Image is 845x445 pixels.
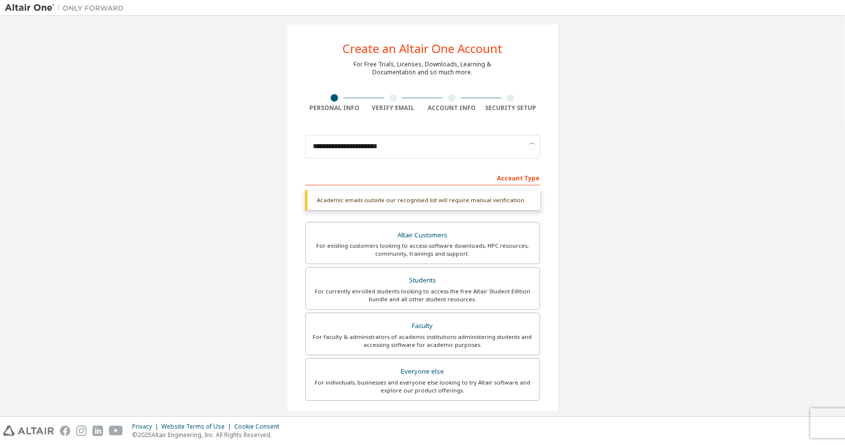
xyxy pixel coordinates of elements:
[76,426,87,436] img: instagram.svg
[312,242,534,258] div: For existing customers looking to access software downloads, HPC resources, community, trainings ...
[305,190,540,210] div: Academic emails outside our recognised list will require manual verification.
[312,319,534,333] div: Faculty
[109,426,123,436] img: youtube.svg
[305,169,540,185] div: Account Type
[312,274,534,287] div: Students
[364,104,423,112] div: Verify Email
[354,60,492,76] div: For Free Trials, Licenses, Downloads, Learning & Documentation and so much more.
[60,426,70,436] img: facebook.svg
[132,431,285,439] p: © 2025 Altair Engineering, Inc. All Rights Reserved.
[312,379,534,394] div: For individuals, businesses and everyone else looking to try Altair software and explore our prod...
[161,423,234,431] div: Website Terms of Use
[343,43,502,55] div: Create an Altair One Account
[5,3,129,13] img: Altair One
[312,333,534,349] div: For faculty & administrators of academic institutions administering students and accessing softwa...
[3,426,54,436] img: altair_logo.svg
[305,104,364,112] div: Personal Info
[312,228,534,242] div: Altair Customers
[312,365,534,379] div: Everyone else
[93,426,103,436] img: linkedin.svg
[423,104,482,112] div: Account Info
[132,423,161,431] div: Privacy
[234,423,285,431] div: Cookie Consent
[312,287,534,303] div: For currently enrolled students looking to access the free Altair Student Edition bundle and all ...
[481,104,540,112] div: Security Setup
